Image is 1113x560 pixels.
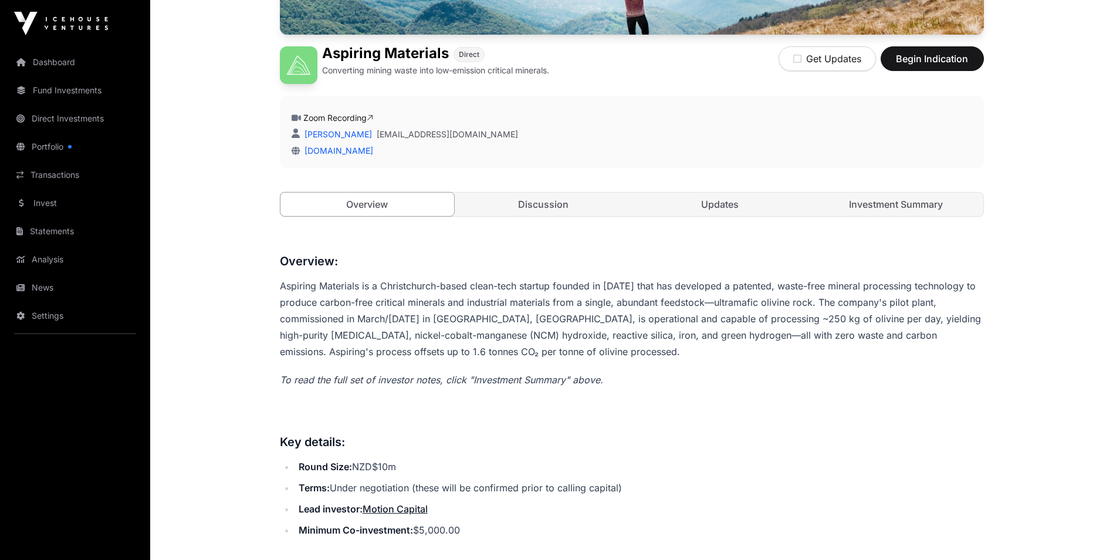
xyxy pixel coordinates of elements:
[299,524,413,536] strong: Minimum Co-investment:
[363,503,428,515] a: Motion Capital
[295,480,984,496] li: Under negotiation (these will be confirmed prior to calling capital)
[360,503,363,515] strong: :
[9,190,141,216] a: Invest
[9,106,141,131] a: Direct Investments
[809,193,983,216] a: Investment Summary
[9,247,141,272] a: Analysis
[300,146,373,156] a: [DOMAIN_NAME]
[456,193,631,216] a: Discussion
[299,482,330,494] strong: Terms:
[9,275,141,301] a: News
[280,433,984,451] h3: Key details:
[322,46,449,62] h1: Aspiring Materials
[895,52,969,66] span: Begin Indication
[633,193,807,216] a: Updates
[280,374,603,386] em: To read the full set of investor notes, click "Investment Summary" above.
[9,303,141,329] a: Settings
[881,46,984,71] button: Begin Indication
[377,129,518,140] a: [EMAIL_ADDRESS][DOMAIN_NAME]
[322,65,549,76] p: Converting mining waste into low-emission critical minerals.
[280,193,983,216] nav: Tabs
[280,192,455,217] a: Overview
[295,522,984,538] li: $5,000.00
[295,458,984,475] li: NZD$10m
[779,46,876,71] button: Get Updates
[881,58,984,70] a: Begin Indication
[9,77,141,103] a: Fund Investments
[14,12,108,35] img: Icehouse Ventures Logo
[9,162,141,188] a: Transactions
[9,218,141,244] a: Statements
[302,129,372,139] a: [PERSON_NAME]
[9,49,141,75] a: Dashboard
[303,113,373,123] a: Zoom Recording
[280,46,317,84] img: Aspiring Materials
[299,461,352,473] strong: Round Size:
[299,503,360,515] strong: Lead investor
[1054,504,1113,560] iframe: Chat Widget
[280,278,984,360] p: Aspiring Materials is a Christchurch-based clean-tech startup founded in [DATE] that has develope...
[459,50,479,59] span: Direct
[9,134,141,160] a: Portfolio
[280,252,984,271] h3: Overview:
